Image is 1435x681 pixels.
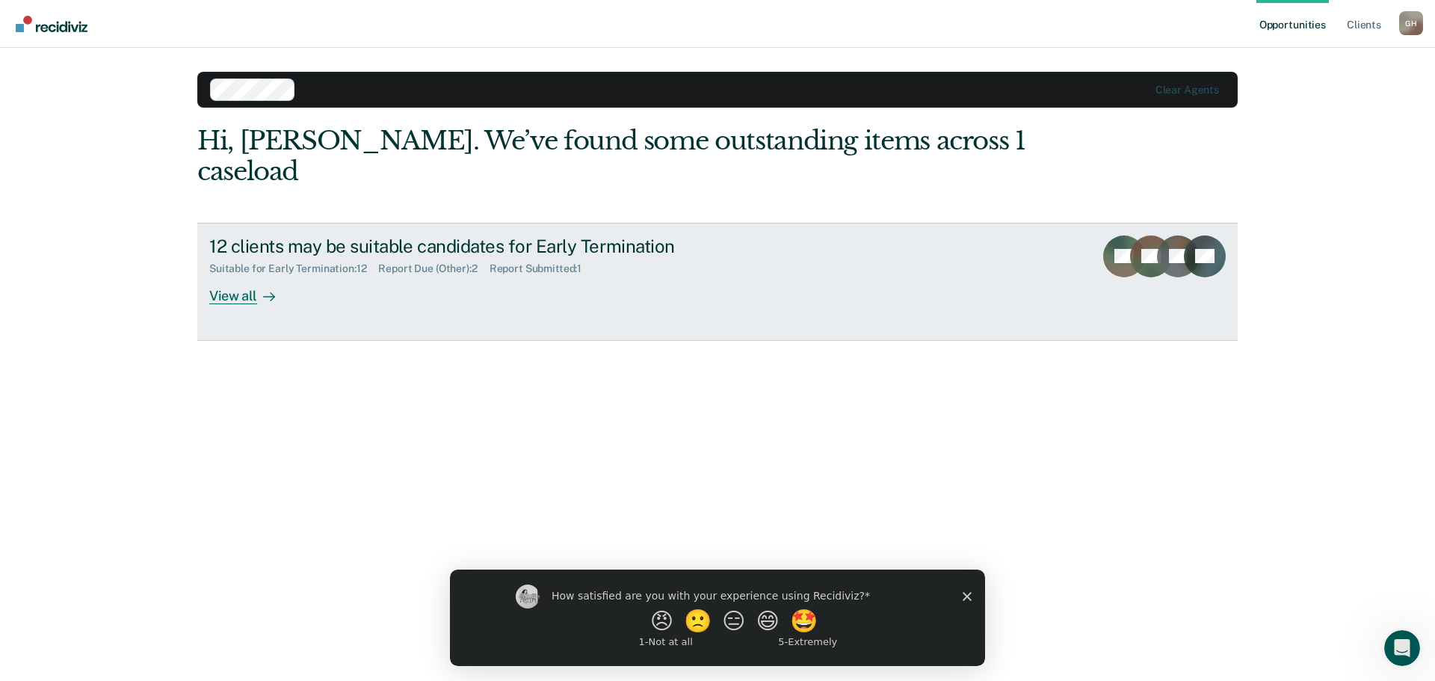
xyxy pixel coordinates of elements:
a: 12 clients may be suitable candidates for Early TerminationSuitable for Early Termination:12Repor... [197,223,1238,341]
div: Report Due (Other) : 2 [378,262,489,275]
iframe: Survey by Kim from Recidiviz [450,570,985,666]
div: Clear agents [1155,84,1219,96]
button: Profile dropdown button [1399,11,1423,35]
div: 12 clients may be suitable candidates for Early Termination [209,235,734,257]
div: Report Submitted : 1 [490,262,594,275]
div: View all [209,275,293,304]
iframe: Intercom live chat [1384,630,1420,666]
img: Recidiviz [16,16,87,32]
div: Suitable for Early Termination : 12 [209,262,378,275]
div: G H [1399,11,1423,35]
div: Hi, [PERSON_NAME]. We’ve found some outstanding items across 1 caseload [197,126,1030,187]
